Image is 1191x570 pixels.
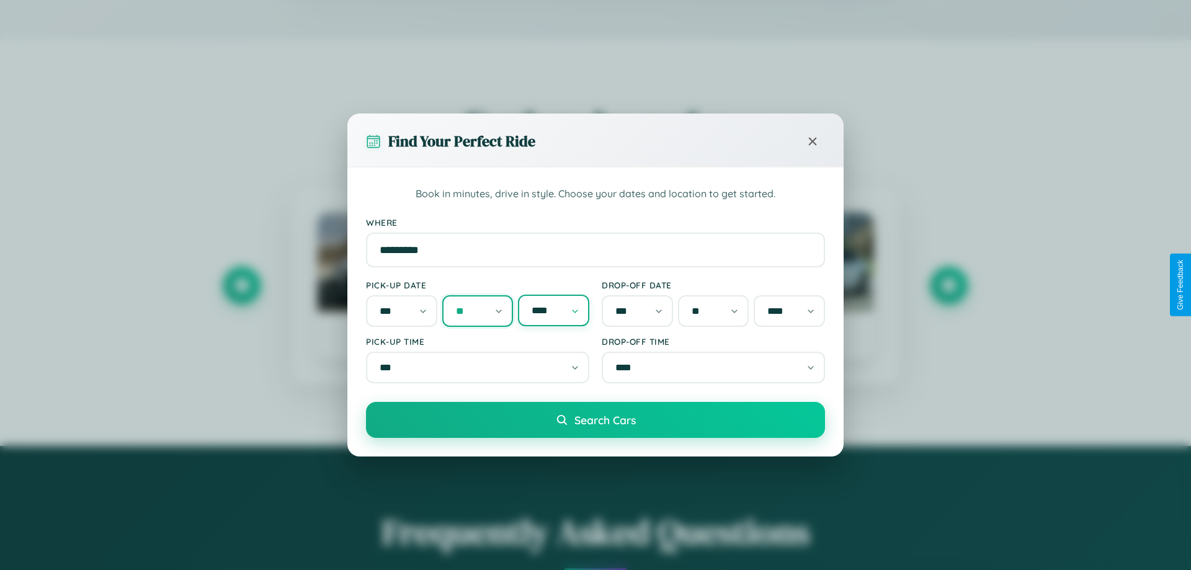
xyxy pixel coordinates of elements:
[602,336,825,347] label: Drop-off Time
[602,280,825,290] label: Drop-off Date
[366,280,589,290] label: Pick-up Date
[366,336,589,347] label: Pick-up Time
[574,413,636,427] span: Search Cars
[388,131,535,151] h3: Find Your Perfect Ride
[366,217,825,228] label: Where
[366,186,825,202] p: Book in minutes, drive in style. Choose your dates and location to get started.
[366,402,825,438] button: Search Cars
